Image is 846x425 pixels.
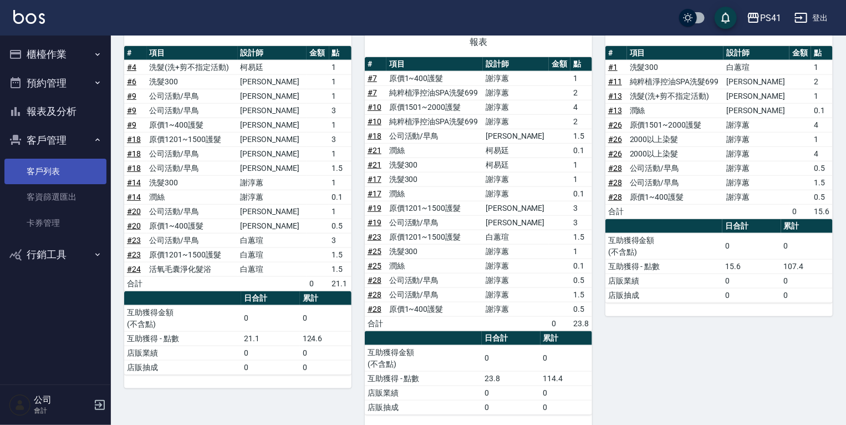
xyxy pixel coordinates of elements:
table: a dense table [124,291,351,375]
td: 謝淳蕙 [238,175,307,190]
td: [PERSON_NAME] [238,118,307,132]
td: 謝淳蕙 [483,244,549,259]
td: 謝淳蕙 [483,273,549,287]
td: [PERSON_NAME] [723,74,789,89]
td: 公司活動/早鳥 [147,233,238,247]
a: #19 [368,218,381,227]
td: 0 [541,345,592,371]
td: 1 [811,132,833,146]
td: 1 [570,158,592,172]
a: #20 [127,207,141,216]
th: 累計 [541,331,592,346]
td: 店販抽成 [365,400,482,414]
a: #7 [368,88,377,97]
div: PS41 [760,11,781,25]
td: 124.6 [300,331,351,346]
td: 洗髮300 [147,175,238,190]
td: 0 [722,288,781,302]
a: #13 [608,92,622,100]
td: 0.5 [570,273,592,287]
a: #4 [127,63,136,72]
td: 1 [570,71,592,85]
td: 謝淳蕙 [723,190,789,204]
td: 原價1501~2000護髮 [386,100,483,114]
th: 累計 [300,291,351,306]
td: 0 [482,386,541,400]
a: #9 [127,92,136,100]
td: 合計 [365,316,386,331]
button: 報表及分析 [4,97,106,126]
th: 項目 [147,46,238,60]
td: 互助獲得 - 點數 [124,331,241,346]
td: 謝淳蕙 [483,302,549,316]
td: 原價1~400護髮 [147,219,238,233]
a: 客戶列表 [4,159,106,184]
a: #24 [127,265,141,274]
a: #21 [368,160,381,169]
a: #28 [368,305,381,313]
td: [PERSON_NAME] [723,89,789,103]
td: 1 [329,204,351,219]
td: 店販業績 [365,386,482,400]
td: 合計 [605,204,627,219]
td: 店販抽成 [124,360,241,375]
td: 1.5 [811,175,833,190]
td: 0 [241,305,300,331]
td: 公司活動/早鳥 [386,129,483,143]
td: 柯易廷 [483,143,549,158]
td: 1.5 [570,129,592,143]
td: 互助獲得 - 點數 [605,259,722,274]
a: #18 [127,164,141,173]
a: #17 [368,189,381,198]
td: [PERSON_NAME] [238,161,307,175]
td: 潤絲 [386,259,483,273]
table: a dense table [365,57,592,331]
td: 謝淳蕙 [483,100,549,114]
a: #19 [368,204,381,213]
td: 0 [307,276,329,291]
td: 店販業績 [605,274,722,288]
td: 0 [482,400,541,414]
td: 2 [811,74,833,89]
td: 21.1 [329,276,351,291]
td: 洗髮300 [386,172,483,186]
td: 3 [570,201,592,215]
a: #26 [608,135,622,144]
span: 26 [PERSON_NAME] [PERSON_NAME] [DATE] 互助報表 [378,26,579,48]
td: [PERSON_NAME] [483,215,549,230]
a: #23 [368,232,381,241]
td: 原價1~400護髮 [147,118,238,132]
td: [PERSON_NAME] [483,201,549,215]
th: 點 [570,57,592,72]
td: [PERSON_NAME] [483,129,549,143]
td: [PERSON_NAME] [238,74,307,89]
td: 0 [722,274,781,288]
td: 謝淳蕙 [723,118,789,132]
td: 0.5 [570,302,592,316]
td: 1 [329,118,351,132]
td: [PERSON_NAME] [238,146,307,161]
button: save [715,7,737,29]
td: 15.6 [722,259,781,274]
td: 謝淳蕙 [483,259,549,273]
th: 日合計 [722,219,781,234]
td: 謝淳蕙 [723,132,789,146]
a: #18 [368,131,381,140]
table: a dense table [605,219,833,303]
td: 21.1 [241,331,300,346]
td: 謝淳蕙 [483,186,549,201]
td: 0.5 [811,190,833,204]
a: #21 [368,146,381,155]
img: Person [9,394,31,416]
a: 客資篩選匯出 [4,184,106,210]
td: 公司活動/早鳥 [147,146,238,161]
a: 卡券管理 [4,210,106,236]
a: #23 [127,236,141,245]
th: 金額 [789,46,811,60]
td: 洗髮(洗+剪不指定活動) [147,60,238,74]
a: #18 [127,149,141,158]
th: 金額 [549,57,570,72]
td: 合計 [124,276,147,291]
td: 原價1201~1500護髮 [386,230,483,244]
td: 謝淳蕙 [483,172,549,186]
